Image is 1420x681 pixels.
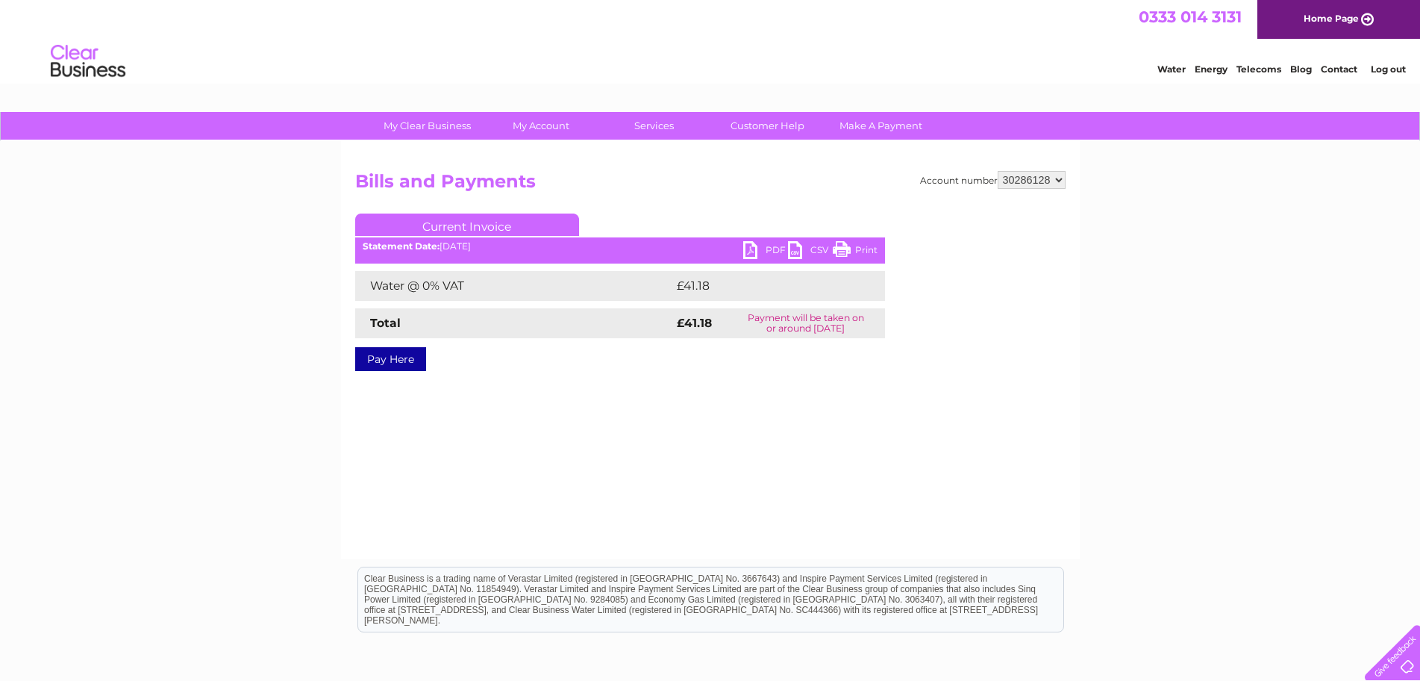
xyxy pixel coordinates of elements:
[1236,63,1281,75] a: Telecoms
[479,112,602,140] a: My Account
[1290,63,1312,75] a: Blog
[355,347,426,371] a: Pay Here
[788,241,833,263] a: CSV
[743,241,788,263] a: PDF
[355,171,1066,199] h2: Bills and Payments
[1371,63,1406,75] a: Log out
[677,316,712,330] strong: £41.18
[366,112,489,140] a: My Clear Business
[370,316,401,330] strong: Total
[355,214,579,236] a: Current Invoice
[355,271,673,301] td: Water @ 0% VAT
[50,39,126,84] img: logo.png
[355,241,885,252] div: [DATE]
[706,112,829,140] a: Customer Help
[363,240,440,252] b: Statement Date:
[673,271,852,301] td: £41.18
[819,112,942,140] a: Make A Payment
[833,241,878,263] a: Print
[1195,63,1227,75] a: Energy
[920,171,1066,189] div: Account number
[592,112,716,140] a: Services
[1321,63,1357,75] a: Contact
[358,8,1063,72] div: Clear Business is a trading name of Verastar Limited (registered in [GEOGRAPHIC_DATA] No. 3667643...
[1157,63,1186,75] a: Water
[1139,7,1242,26] a: 0333 014 3131
[727,308,884,338] td: Payment will be taken on or around [DATE]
